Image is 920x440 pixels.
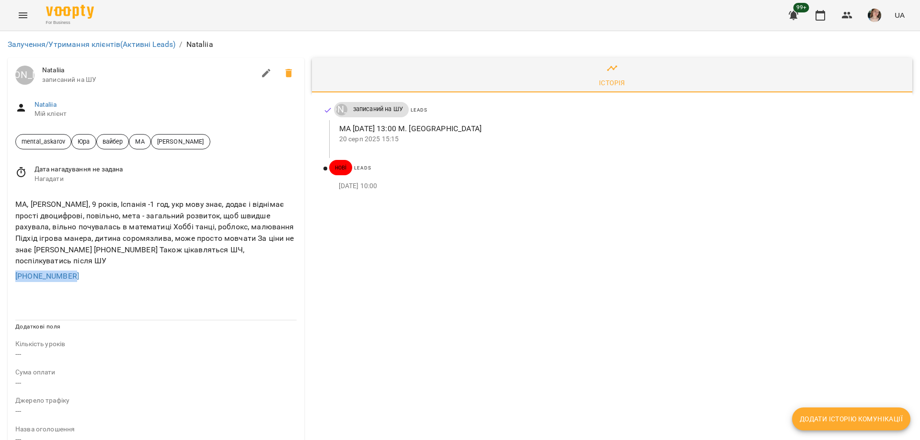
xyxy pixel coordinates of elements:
span: Додаткові поля [15,323,60,330]
p: field-description [15,425,297,434]
span: Юра [72,137,95,146]
span: Nataliia [42,66,255,75]
p: [DATE] 10:00 [339,181,897,191]
span: mental_askarov [16,137,71,146]
p: Nataliia [186,39,213,50]
div: МА, [PERSON_NAME], 9 років, Іспанія -1 год, укр мову знає, додає і віднімає прості двоцифрові, по... [13,197,299,268]
span: For Business [46,20,94,26]
img: 6afb9eb6cc617cb6866001ac461bd93f.JPG [868,9,881,22]
span: Нагадати [34,174,297,184]
li: / [179,39,182,50]
a: Nataliia [34,101,57,108]
div: Юрій Тимочко [336,104,347,115]
p: МА [DATE] 13:00 М. [GEOGRAPHIC_DATA] [339,123,897,135]
span: записаний на ШУ [42,75,255,85]
a: Залучення/Утримання клієнтів(Активні Leads) [8,40,175,49]
a: [PHONE_NUMBER] [15,271,79,281]
a: [PERSON_NAME] [15,66,34,85]
img: Voopty Logo [46,5,94,19]
div: Історія [599,77,625,89]
span: МА [129,137,150,146]
nav: breadcrumb [8,39,912,50]
button: Додати історію комунікації [792,407,910,430]
span: UA [895,10,905,20]
button: Menu [11,4,34,27]
div: Юрій Тимочко [15,66,34,85]
p: --- [15,406,297,417]
span: Leads [411,107,427,113]
span: записаний на ШУ [347,105,409,113]
p: field-description [15,368,297,377]
span: [PERSON_NAME] [151,137,210,146]
span: Дата нагадування не задана [34,165,297,174]
p: --- [15,349,297,360]
span: нові [329,163,353,172]
p: 20 серп 2025 15:15 [339,135,897,144]
p: --- [15,377,297,389]
span: вайбер [97,137,129,146]
span: Мій клієнт [34,109,297,119]
span: 99+ [793,3,809,12]
button: UA [891,6,908,24]
a: [PERSON_NAME] [334,104,347,115]
p: field-description [15,339,297,349]
span: Додати історію комунікації [800,413,903,425]
span: Leads [354,165,371,170]
p: field-description [15,396,297,406]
